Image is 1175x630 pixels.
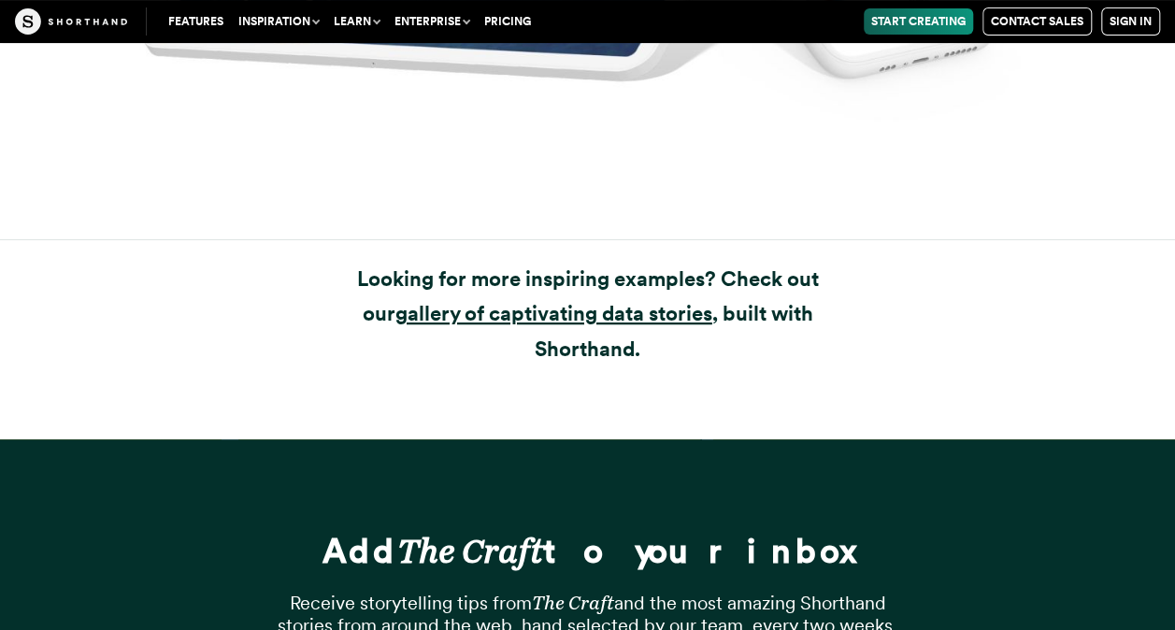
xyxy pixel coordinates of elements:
[864,8,973,35] a: Start Creating
[231,8,326,35] button: Inspiration
[357,266,819,325] strong: Looking for more inspiring examples? Check out our
[261,534,915,568] h3: Add to your inbox
[326,8,387,35] button: Learn
[395,301,712,325] a: gallery of captivating data stories
[15,8,127,35] img: The Craft
[532,592,614,614] em: The Craft
[397,530,543,571] em: The Craft
[387,8,477,35] button: Enterprise
[477,8,538,35] a: Pricing
[1101,7,1160,36] a: Sign in
[535,301,813,360] strong: , built with Shorthand.
[161,8,231,35] a: Features
[982,7,1092,36] a: Contact Sales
